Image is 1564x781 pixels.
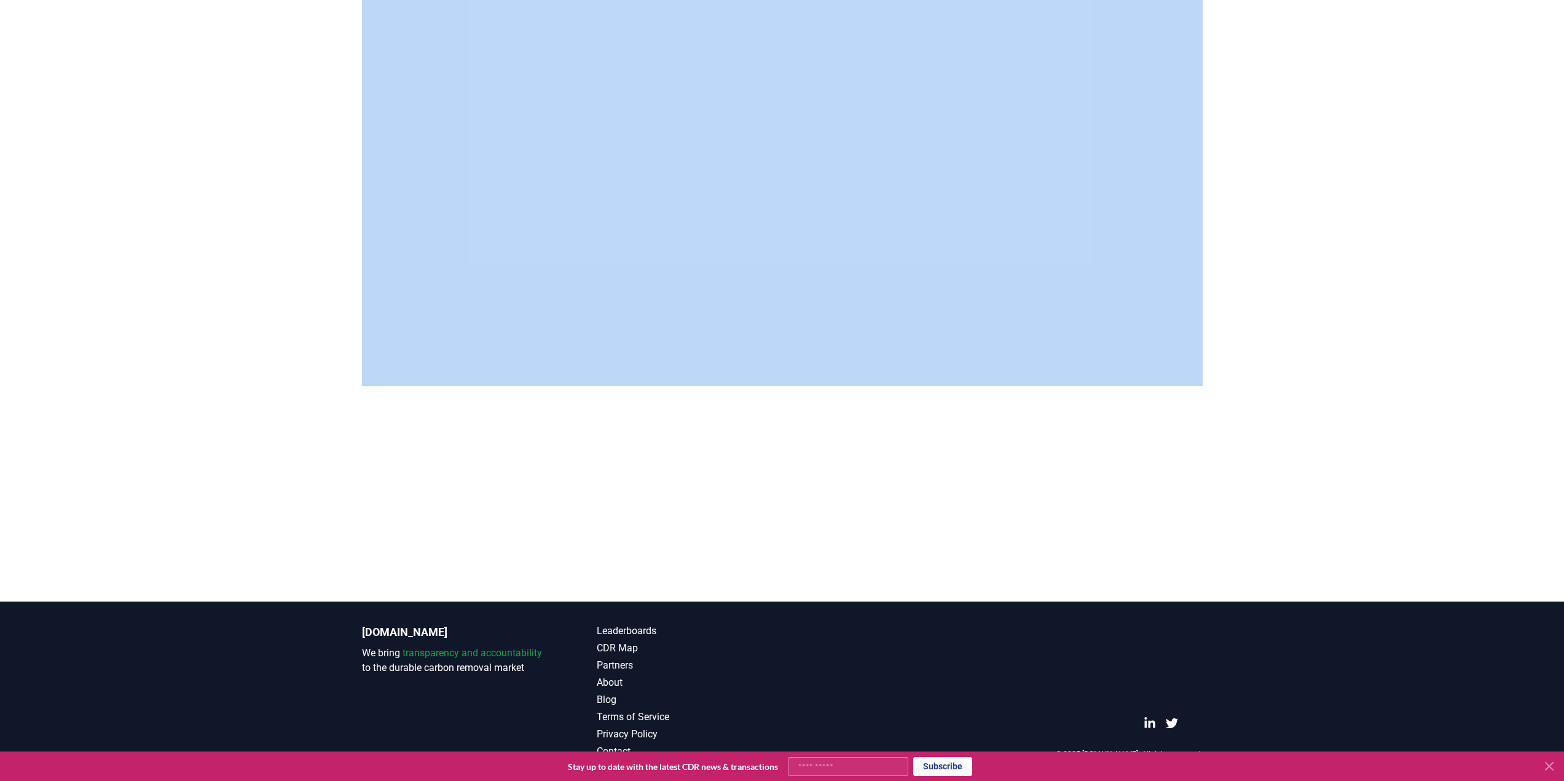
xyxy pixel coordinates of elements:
[597,710,782,724] a: Terms of Service
[597,624,782,638] a: Leaderboards
[597,727,782,742] a: Privacy Policy
[597,641,782,656] a: CDR Map
[597,744,782,759] a: Contact
[597,693,782,707] a: Blog
[403,647,542,659] span: transparency and accountability
[1166,717,1178,729] a: Twitter
[597,658,782,673] a: Partners
[1056,749,1203,759] p: © 2025 [DOMAIN_NAME]. All rights reserved.
[597,675,782,690] a: About
[362,646,548,675] p: We bring to the durable carbon removal market
[1144,717,1156,729] a: LinkedIn
[362,624,548,641] p: [DOMAIN_NAME]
